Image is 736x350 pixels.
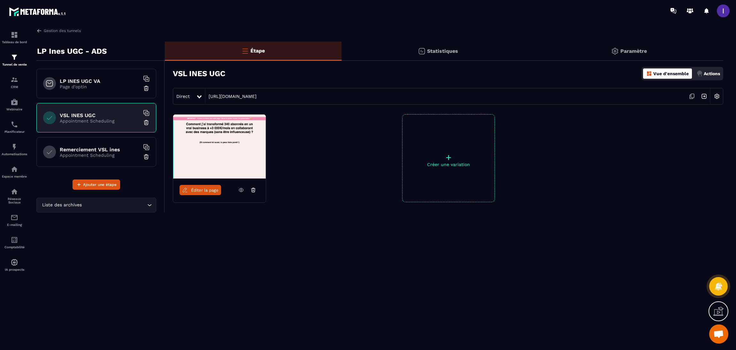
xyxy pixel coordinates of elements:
img: formation [11,76,18,84]
img: logo [9,6,66,17]
p: CRM [2,85,27,89]
p: Réseaux Sociaux [2,197,27,204]
p: IA prospects [2,268,27,271]
h6: Remerciement VSL ines [60,147,140,153]
img: scheduler [11,121,18,128]
p: Tableau de bord [2,40,27,44]
p: Appointment Scheduling [60,118,140,123]
img: trash [143,119,149,126]
p: + [402,153,494,162]
p: Comptabilité [2,245,27,249]
img: arrow [36,28,42,34]
img: automations [11,165,18,173]
p: LP Ines UGC - ADS [37,45,107,58]
p: Webinaire [2,107,27,111]
img: arrow-next.bcc2205e.svg [698,90,710,102]
img: trash [143,85,149,91]
h3: VSL INES UGC [173,69,225,78]
img: image [173,115,266,179]
a: formationformationTableau de bord [2,26,27,49]
img: setting-w.858f3a88.svg [711,90,723,102]
p: Actions [704,71,720,76]
p: Paramètre [620,48,647,54]
img: social-network [11,188,18,195]
p: Appointment Scheduling [60,153,140,158]
img: automations [11,143,18,151]
h6: VSL INES UGC [60,112,140,118]
a: [URL][DOMAIN_NAME] [205,94,257,99]
a: Gestion des tunnels [36,28,81,34]
img: accountant [11,236,18,244]
span: Liste des archives [41,202,83,209]
img: bars-o.4a397970.svg [241,47,249,55]
a: Ouvrir le chat [709,324,728,344]
p: Automatisations [2,152,27,156]
a: Éditer la page [180,185,221,195]
span: Direct [176,94,190,99]
p: Tunnel de vente [2,63,27,66]
a: schedulerschedulerPlanificateur [2,116,27,138]
p: E-mailing [2,223,27,227]
input: Search for option [83,202,146,209]
img: trash [143,154,149,160]
span: Éditer la page [191,188,218,193]
a: social-networksocial-networkRéseaux Sociaux [2,183,27,209]
img: automations [11,259,18,266]
p: Statistiques [427,48,458,54]
img: dashboard-orange.40269519.svg [646,71,652,76]
p: Espace membre [2,175,27,178]
a: automationsautomationsWebinaire [2,93,27,116]
img: email [11,214,18,221]
div: Search for option [36,198,156,212]
a: automationsautomationsAutomatisations [2,138,27,161]
img: formation [11,53,18,61]
a: automationsautomationsEspace membre [2,161,27,183]
img: formation [11,31,18,39]
p: Vue d'ensemble [653,71,689,76]
p: Étape [250,48,265,54]
h6: LP INES UGC VA [60,78,140,84]
img: automations [11,98,18,106]
a: accountantaccountantComptabilité [2,231,27,254]
img: actions.d6e523a2.png [697,71,702,76]
p: Planificateur [2,130,27,133]
span: Ajouter une étape [83,181,117,188]
p: Page d'optin [60,84,140,89]
p: Créer une variation [402,162,494,167]
a: emailemailE-mailing [2,209,27,231]
a: formationformationCRM [2,71,27,93]
a: formationformationTunnel de vente [2,49,27,71]
img: stats.20deebd0.svg [418,47,425,55]
button: Ajouter une étape [73,179,120,190]
img: setting-gr.5f69749f.svg [611,47,619,55]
